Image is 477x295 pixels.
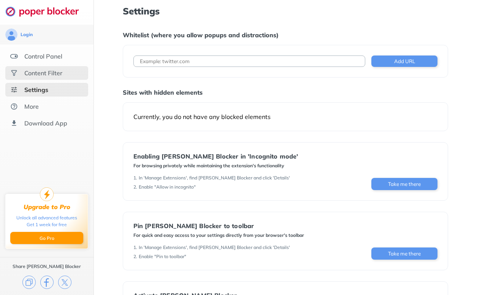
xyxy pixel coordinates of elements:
[22,276,36,289] img: copy.svg
[133,113,438,121] div: Currently, you do not have any blocked elements
[133,222,304,229] div: Pin [PERSON_NAME] Blocker to toolbar
[5,29,17,41] img: avatar.svg
[10,52,18,60] img: features.svg
[58,276,71,289] img: x.svg
[371,56,437,67] button: Add URL
[10,103,18,110] img: about.svg
[10,69,18,77] img: social.svg
[24,119,67,127] div: Download App
[10,86,18,94] img: settings-selected.svg
[133,153,298,160] div: Enabling [PERSON_NAME] Blocker in 'Incognito mode'
[40,187,54,201] img: upgrade-to-pro.svg
[40,276,54,289] img: facebook.svg
[27,221,67,228] div: Get 1 week for free
[16,214,77,221] div: Unlock all advanced features
[5,6,87,17] img: logo-webpage.svg
[371,247,437,260] button: Take me there
[139,184,196,190] div: Enable "Allow in incognito"
[10,119,18,127] img: download-app.svg
[13,263,81,270] div: Share [PERSON_NAME] Blocker
[133,175,137,181] div: 1 .
[133,244,137,251] div: 1 .
[10,232,83,244] button: Go Pro
[371,178,437,190] button: Take me there
[133,56,366,67] input: Example: twitter.com
[21,32,33,38] div: Login
[139,175,290,181] div: In 'Manage Extensions', find [PERSON_NAME] Blocker and click 'Details'
[24,69,62,77] div: Content Filter
[123,89,448,96] div: Sites with hidden elements
[24,103,39,110] div: More
[24,203,70,211] div: Upgrade to Pro
[133,232,304,238] div: For quick and easy access to your settings directly from your browser's toolbar
[123,31,448,39] div: Whitelist (where you allow popups and distractions)
[24,86,48,94] div: Settings
[139,244,290,251] div: In 'Manage Extensions', find [PERSON_NAME] Blocker and click 'Details'
[123,6,448,16] h1: Settings
[24,52,62,60] div: Control Panel
[133,254,137,260] div: 2 .
[133,163,298,169] div: For browsing privately while maintaining the extension's functionality
[139,254,186,260] div: Enable "Pin to toolbar"
[133,184,137,190] div: 2 .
